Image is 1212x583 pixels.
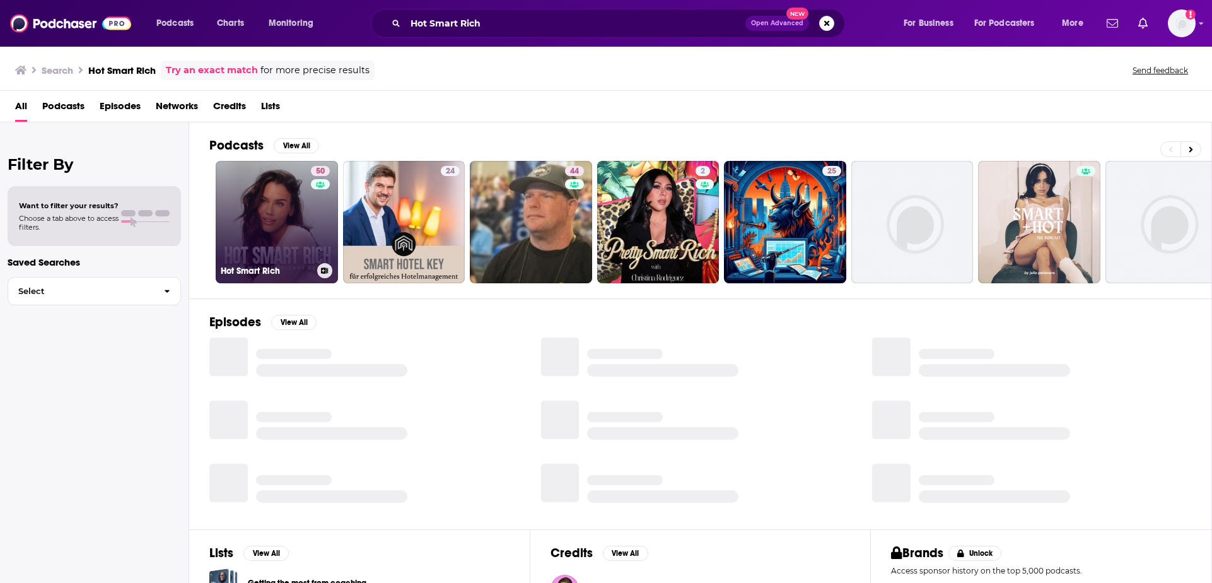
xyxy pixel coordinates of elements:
[701,165,705,178] span: 2
[216,161,338,283] a: 50Hot Smart Rich
[1062,15,1083,32] span: More
[570,165,579,178] span: 44
[405,13,745,33] input: Search podcasts, credits, & more...
[8,256,181,268] p: Saved Searches
[1168,9,1196,37] span: Logged in as autumncomm
[209,138,319,153] a: PodcastsView All
[891,545,943,561] h2: Brands
[217,15,244,32] span: Charts
[209,13,252,33] a: Charts
[383,9,857,38] div: Search podcasts, credits, & more...
[827,165,836,178] span: 25
[209,545,233,561] h2: Lists
[19,201,119,210] span: Want to filter your results?
[209,314,261,330] h2: Episodes
[343,161,465,283] a: 24
[42,64,73,76] h3: Search
[1102,13,1123,34] a: Show notifications dropdown
[156,15,194,32] span: Podcasts
[10,11,131,35] img: Podchaser - Follow, Share and Rate Podcasts
[603,546,648,561] button: View All
[15,96,27,122] a: All
[786,8,809,20] span: New
[904,15,953,32] span: For Business
[1168,9,1196,37] img: User Profile
[8,155,181,174] h2: Filter By
[441,166,460,176] a: 24
[156,96,198,122] a: Networks
[316,165,325,178] span: 50
[551,545,648,561] a: CreditsView All
[974,15,1035,32] span: For Podcasters
[8,287,154,295] span: Select
[751,20,803,26] span: Open Advanced
[446,165,455,178] span: 24
[261,96,280,122] a: Lists
[891,566,1191,575] p: Access sponsor history on the top 5,000 podcasts.
[895,13,969,33] button: open menu
[100,96,141,122] a: Episodes
[209,314,317,330] a: EpisodesView All
[88,64,156,76] h3: Hot Smart Rich
[8,277,181,305] button: Select
[274,138,319,153] button: View All
[597,161,720,283] a: 2
[966,13,1053,33] button: open menu
[166,63,258,78] a: Try an exact match
[221,266,312,276] h3: Hot Smart Rich
[19,214,119,232] span: Choose a tab above to access filters.
[745,16,809,31] button: Open AdvancedNew
[1129,65,1192,76] button: Send feedback
[260,13,330,33] button: open menu
[269,15,313,32] span: Monitoring
[243,546,289,561] button: View All
[822,166,841,176] a: 25
[271,315,317,330] button: View All
[42,96,84,122] a: Podcasts
[724,161,846,283] a: 25
[565,166,584,176] a: 44
[209,138,264,153] h2: Podcasts
[470,161,592,283] a: 44
[148,13,210,33] button: open menu
[311,166,330,176] a: 50
[1133,13,1153,34] a: Show notifications dropdown
[213,96,246,122] a: Credits
[209,545,289,561] a: ListsView All
[1186,9,1196,20] svg: Add a profile image
[1168,9,1196,37] button: Show profile menu
[260,63,370,78] span: for more precise results
[948,546,1002,561] button: Unlock
[696,166,710,176] a: 2
[1053,13,1099,33] button: open menu
[551,545,593,561] h2: Credits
